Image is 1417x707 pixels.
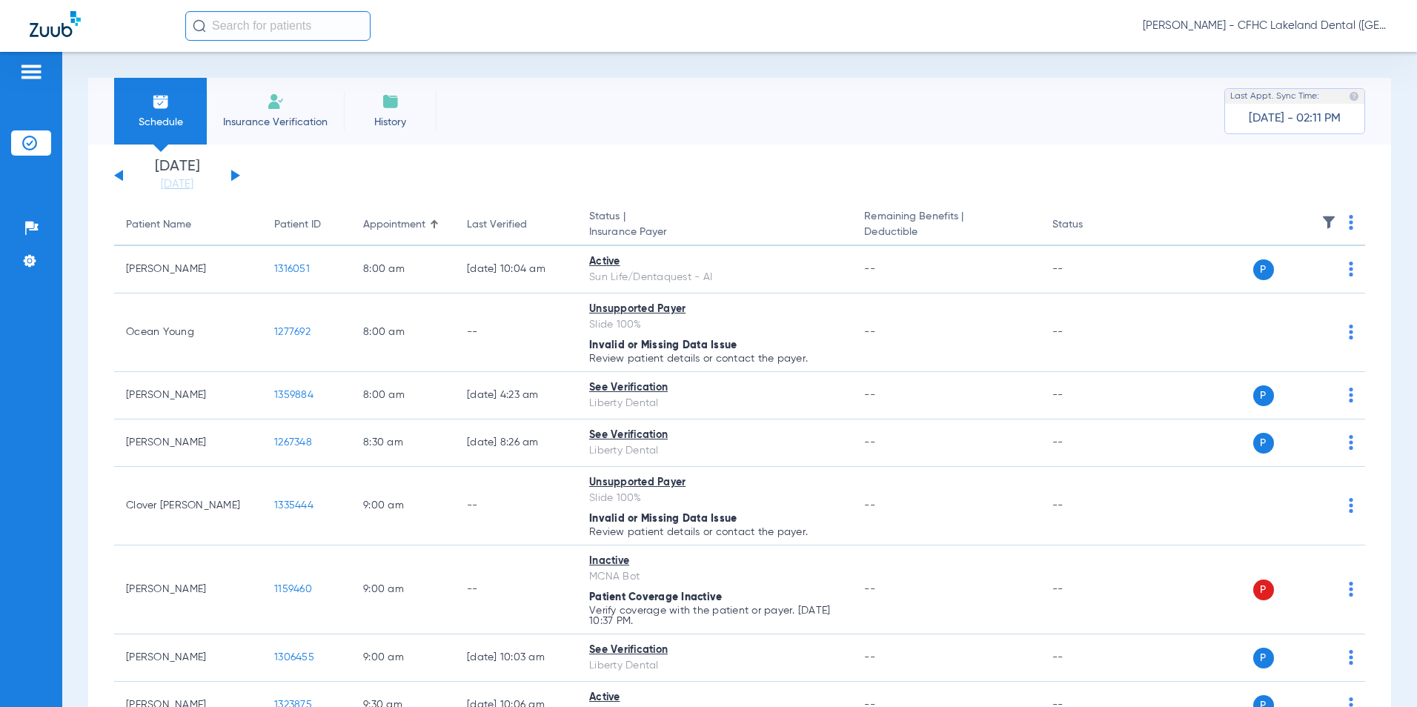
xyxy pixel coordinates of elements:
[1349,498,1353,513] img: group-dot-blue.svg
[589,340,737,351] span: Invalid or Missing Data Issue
[455,246,577,293] td: [DATE] 10:04 AM
[864,225,1028,240] span: Deductible
[589,554,840,569] div: Inactive
[133,177,222,192] a: [DATE]
[363,217,443,233] div: Appointment
[1349,388,1353,402] img: group-dot-blue.svg
[864,264,875,274] span: --
[589,270,840,285] div: Sun Life/Dentaquest - AI
[1349,215,1353,230] img: group-dot-blue.svg
[455,467,577,545] td: --
[852,205,1040,246] th: Remaining Benefits |
[1041,246,1141,293] td: --
[114,467,262,545] td: Clover [PERSON_NAME]
[467,217,527,233] div: Last Verified
[1253,259,1274,280] span: P
[589,514,737,524] span: Invalid or Missing Data Issue
[467,217,565,233] div: Last Verified
[126,217,191,233] div: Patient Name
[1253,385,1274,406] span: P
[1143,19,1387,33] span: [PERSON_NAME] - CFHC Lakeland Dental ([GEOGRAPHIC_DATA])
[114,634,262,682] td: [PERSON_NAME]
[589,658,840,674] div: Liberty Dental
[589,254,840,270] div: Active
[274,390,313,400] span: 1359884
[864,390,875,400] span: --
[589,475,840,491] div: Unsupported Payer
[351,293,455,372] td: 8:00 AM
[864,652,875,663] span: --
[351,419,455,467] td: 8:30 AM
[864,327,875,337] span: --
[1343,636,1417,707] iframe: Chat Widget
[126,217,250,233] div: Patient Name
[1230,89,1319,104] span: Last Appt. Sync Time:
[267,93,285,110] img: Manual Insurance Verification
[577,205,852,246] th: Status |
[114,372,262,419] td: [PERSON_NAME]
[351,545,455,634] td: 9:00 AM
[1041,293,1141,372] td: --
[589,690,840,706] div: Active
[193,19,206,33] img: Search Icon
[589,592,722,603] span: Patient Coverage Inactive
[1349,91,1359,102] img: last sync help info
[351,634,455,682] td: 9:00 AM
[1249,111,1341,126] span: [DATE] - 02:11 PM
[1041,634,1141,682] td: --
[218,115,333,130] span: Insurance Verification
[125,115,196,130] span: Schedule
[114,246,262,293] td: [PERSON_NAME]
[864,500,875,511] span: --
[1253,580,1274,600] span: P
[363,217,425,233] div: Appointment
[455,372,577,419] td: [DATE] 4:23 AM
[274,264,310,274] span: 1316051
[114,293,262,372] td: Ocean Young
[455,293,577,372] td: --
[1349,435,1353,450] img: group-dot-blue.svg
[589,491,840,506] div: Slide 100%
[351,372,455,419] td: 8:00 AM
[589,396,840,411] div: Liberty Dental
[1041,467,1141,545] td: --
[382,93,399,110] img: History
[274,584,312,594] span: 1159460
[1041,372,1141,419] td: --
[589,527,840,537] p: Review patient details or contact the payer.
[589,643,840,658] div: See Verification
[1349,325,1353,339] img: group-dot-blue.svg
[1349,262,1353,276] img: group-dot-blue.svg
[1041,545,1141,634] td: --
[274,217,321,233] div: Patient ID
[589,443,840,459] div: Liberty Dental
[1321,215,1336,230] img: filter.svg
[274,500,313,511] span: 1335444
[19,63,43,81] img: hamburger-icon
[355,115,425,130] span: History
[589,605,840,626] p: Verify coverage with the patient or payer. [DATE] 10:37 PM.
[274,327,311,337] span: 1277692
[1041,205,1141,246] th: Status
[864,437,875,448] span: --
[589,225,840,240] span: Insurance Payer
[589,302,840,317] div: Unsupported Payer
[114,545,262,634] td: [PERSON_NAME]
[864,584,875,594] span: --
[274,217,339,233] div: Patient ID
[589,380,840,396] div: See Verification
[455,634,577,682] td: [DATE] 10:03 AM
[351,467,455,545] td: 9:00 AM
[274,652,314,663] span: 1306455
[455,419,577,467] td: [DATE] 8:26 AM
[589,353,840,364] p: Review patient details or contact the payer.
[1253,433,1274,454] span: P
[589,317,840,333] div: Slide 100%
[152,93,170,110] img: Schedule
[133,159,222,192] li: [DATE]
[274,437,312,448] span: 1267348
[351,246,455,293] td: 8:00 AM
[30,11,81,37] img: Zuub Logo
[185,11,371,41] input: Search for patients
